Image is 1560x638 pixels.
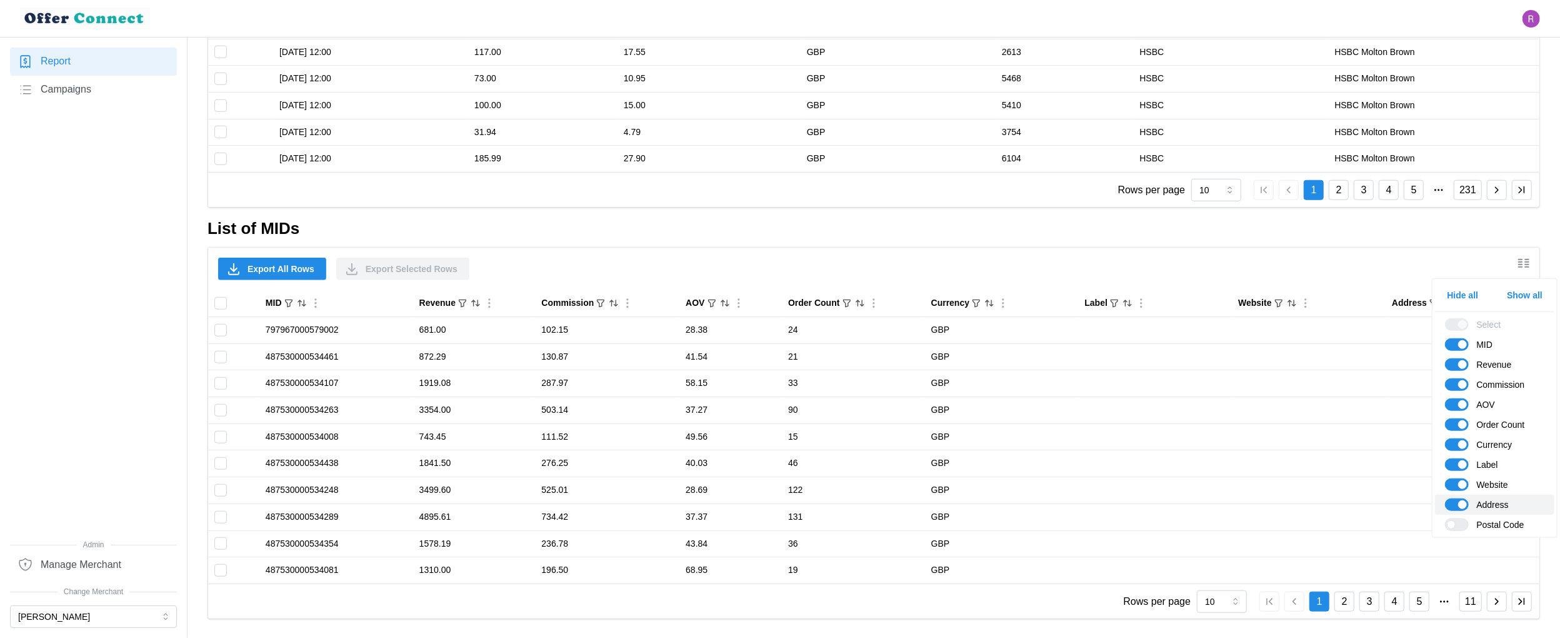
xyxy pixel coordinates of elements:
button: Sort by AOV descending [719,298,731,309]
td: 287.97 [535,370,679,397]
td: 487530000534248 [259,477,413,504]
button: Sort by Order Count descending [854,298,866,309]
input: Toggle select row [214,511,227,524]
button: Sort by Label ascending [1122,298,1133,309]
td: 28.38 [679,317,782,344]
span: Address [1469,499,1508,511]
td: 90 [782,397,925,424]
td: 487530000534461 [259,343,413,370]
td: 36 [782,530,925,557]
td: [DATE] 12:00 [273,146,468,172]
td: [DATE] 12:00 [273,39,468,66]
span: Campaigns [41,82,91,98]
span: Select [1469,318,1501,331]
td: 46 [782,450,925,477]
td: GBP [801,146,996,172]
td: 276.25 [535,450,679,477]
td: 4.79 [617,119,801,146]
td: 41.54 [679,343,782,370]
td: 37.37 [679,504,782,530]
input: Toggle select row [214,351,227,363]
td: 43.84 [679,530,782,557]
button: 4 [1379,180,1399,200]
td: HSBC Molton Brown [1328,66,1539,93]
td: 487530000534438 [259,450,413,477]
span: Admin [10,539,177,551]
input: Toggle select row [214,324,227,337]
td: HSBC [1133,92,1328,119]
td: 487530000534289 [259,504,413,530]
td: 15.00 [617,92,801,119]
td: 487530000534354 [259,530,413,557]
td: 3499.60 [413,477,536,504]
button: 3 [1354,180,1374,200]
div: Website [1238,296,1271,310]
div: AOV [686,296,704,310]
span: Export Selected Rows [366,258,457,280]
td: GBP [801,119,996,146]
td: 872.29 [413,343,536,370]
img: loyalBe Logo [20,8,150,29]
td: 15 [782,423,925,450]
td: GBP [925,530,1079,557]
td: 68.95 [679,557,782,584]
td: 31.94 [468,119,617,146]
button: Show/Hide columns [1513,253,1534,274]
div: Show/Hide columns [1432,278,1557,538]
button: Sort by MID ascending [296,298,307,309]
td: 40.03 [679,450,782,477]
button: 3 [1359,592,1379,612]
button: 5 [1404,180,1424,200]
input: Toggle select row [214,537,227,550]
button: 231 [1454,180,1482,200]
td: GBP [925,557,1079,584]
td: 734.42 [535,504,679,530]
div: MID [266,296,282,310]
td: GBP [925,477,1079,504]
button: Column Actions [1299,296,1312,310]
input: Toggle select row [214,46,227,58]
input: Toggle select row [214,564,227,577]
td: 525.01 [535,477,679,504]
td: 681.00 [413,317,536,344]
input: Toggle select all [214,297,227,310]
td: 236.78 [535,530,679,557]
span: Change Merchant [10,586,177,598]
td: 131 [782,504,925,530]
td: 10.95 [617,66,801,93]
span: Commission [1469,378,1524,391]
td: 33 [782,370,925,397]
td: 73.00 [468,66,617,93]
button: Column Actions [996,296,1010,310]
span: Currency [1469,438,1512,451]
div: Currency [931,296,969,310]
td: HSBC [1133,146,1328,172]
p: Rows per page [1118,183,1186,198]
button: Sort by Commission descending [608,298,619,309]
button: Sort by Website ascending [1286,298,1297,309]
td: 130.87 [535,343,679,370]
td: GBP [925,370,1079,397]
span: Show all [1507,285,1542,306]
span: Export All Rows [247,258,314,280]
td: HSBC Molton Brown [1328,119,1539,146]
img: Ryan Gribben [1522,10,1540,28]
td: 111.52 [535,423,679,450]
td: 2613 [996,39,1134,66]
td: [DATE] 12:00 [273,66,468,93]
td: 797967000579002 [259,317,413,344]
button: Hide all [1435,284,1490,306]
td: HSBC Molton Brown [1328,39,1539,66]
td: 58.15 [679,370,782,397]
span: Revenue [1469,358,1511,371]
td: HSBC [1133,39,1328,66]
td: 122 [782,477,925,504]
div: Revenue [419,296,456,310]
td: 185.99 [468,146,617,172]
td: 4895.61 [413,504,536,530]
td: GBP [925,343,1079,370]
span: Postal Code [1469,519,1524,531]
td: 1919.08 [413,370,536,397]
span: Website [1469,478,1507,491]
td: GBP [925,397,1079,424]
